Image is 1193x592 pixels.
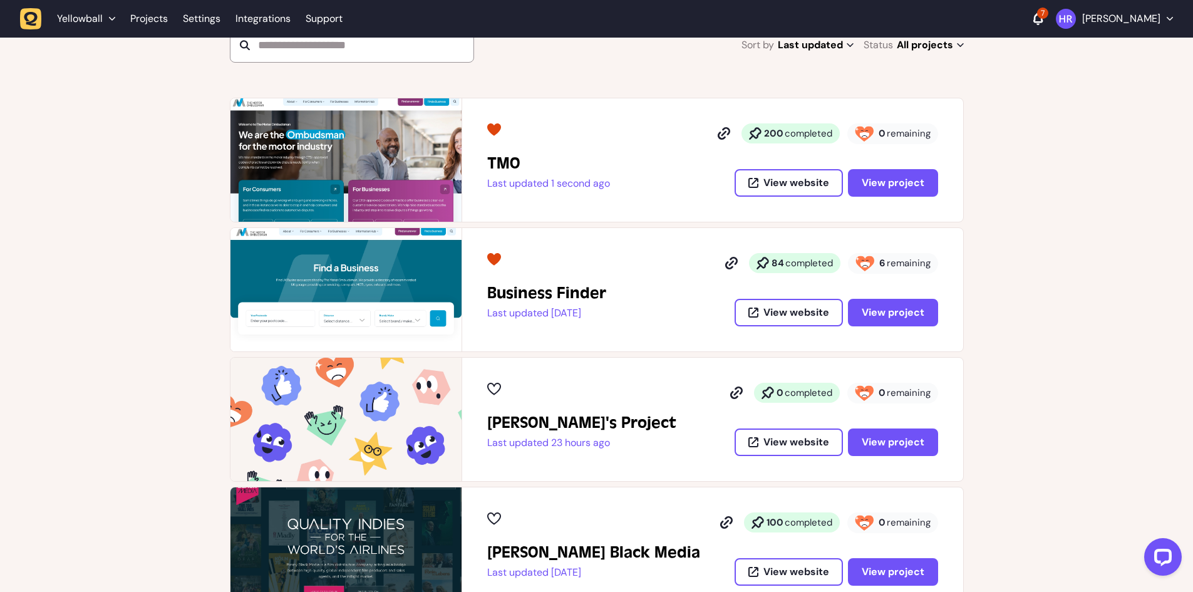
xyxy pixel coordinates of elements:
button: View project [848,428,938,456]
div: 7 [1037,8,1048,19]
strong: 0 [879,387,886,399]
button: Yellowball [20,8,123,30]
span: remaining [887,387,931,399]
span: Yellowball [57,13,103,25]
span: View project [862,437,924,447]
strong: 0 [777,387,783,399]
p: Last updated 1 second ago [487,177,610,190]
p: Last updated [DATE] [487,566,700,579]
span: remaining [887,257,931,269]
button: View project [848,299,938,326]
button: View website [735,428,843,456]
button: View project [848,169,938,197]
strong: 84 [772,257,784,269]
a: Projects [130,8,168,30]
strong: 6 [879,257,886,269]
img: Harry's Project [230,358,462,481]
h2: Penny Black Media [487,543,700,563]
h2: Business Finder [487,283,606,303]
button: View website [735,299,843,326]
span: completed [785,127,832,140]
img: TMO [230,98,462,222]
span: View website [763,437,829,447]
span: completed [785,257,833,269]
span: Last updated [778,36,854,54]
span: All projects [897,36,964,54]
strong: 100 [767,516,783,529]
button: View website [735,558,843,586]
h2: Harry's Project [487,413,676,433]
span: View website [763,567,829,577]
span: View project [862,178,924,188]
span: Sort by [741,36,774,54]
h2: TMO [487,153,610,174]
span: completed [785,516,832,529]
strong: 200 [764,127,783,140]
a: Integrations [235,8,291,30]
span: remaining [887,516,931,529]
p: Last updated 23 hours ago [487,437,676,449]
a: Support [306,13,343,25]
a: Settings [183,8,220,30]
img: Harry Robinson [1056,9,1076,29]
span: remaining [887,127,931,140]
button: View website [735,169,843,197]
span: completed [785,387,832,399]
span: View website [763,308,829,318]
strong: 0 [879,516,886,529]
span: View project [862,308,924,318]
strong: 0 [879,127,886,140]
span: View website [763,178,829,188]
span: View project [862,567,924,577]
button: [PERSON_NAME] [1056,9,1173,29]
button: View project [848,558,938,586]
span: Status [864,36,893,54]
p: [PERSON_NAME] [1082,13,1160,25]
img: Business Finder [230,228,462,351]
p: Last updated [DATE] [487,307,606,319]
iframe: LiveChat chat widget [1134,533,1187,586]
